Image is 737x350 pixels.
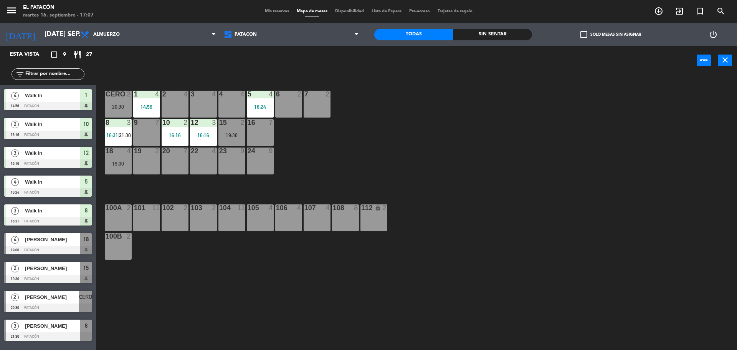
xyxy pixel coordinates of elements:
span: 8 [85,321,88,330]
span: 21:30 [119,132,131,138]
div: 2 [127,233,131,240]
div: 4 [183,91,188,98]
div: 112 [361,204,362,211]
div: 2 [127,91,131,98]
i: arrow_drop_down [66,30,75,39]
span: 10 [83,119,89,129]
div: 2 [212,204,216,211]
span: 9 [63,50,66,59]
div: 3 [127,119,131,126]
button: close [718,55,732,66]
span: Almuerzo [93,32,120,37]
div: 15 [219,119,220,126]
i: filter_list [15,70,25,79]
span: 2 [11,265,19,272]
div: 2 [297,91,302,98]
span: 1 [85,91,88,100]
span: Disponibilidad [331,9,368,13]
div: 9 [240,148,245,154]
span: 12 [83,148,89,158]
span: [PERSON_NAME] [25,236,80,244]
div: 4 [219,91,220,98]
i: power_input [699,55,709,65]
span: 4 [11,178,19,186]
i: add_circle_outline [654,7,663,16]
div: 20 [162,148,163,154]
div: 4 [269,91,273,98]
span: [PERSON_NAME] [25,322,80,330]
div: 4 [326,204,330,211]
div: 4 [269,204,273,211]
div: 8 [354,204,359,211]
div: 106 [276,204,276,211]
div: 11 [237,204,245,211]
div: 4 [240,91,245,98]
div: 19:00 [105,161,132,166]
div: 7 [269,119,273,126]
div: 16:16 [190,133,217,138]
span: 16:31 [106,132,118,138]
span: check_box_outline_blank [580,31,587,38]
div: 4 [212,148,216,154]
i: crop_square [50,50,59,59]
div: 4 [127,148,131,154]
div: 2 [183,204,188,211]
div: 4 [297,204,302,211]
span: Walk In [25,149,80,157]
div: 2 [240,119,245,126]
div: 6 [276,91,276,98]
span: | [117,132,119,138]
span: Walk In [25,207,80,215]
i: lock [375,204,381,211]
i: menu [6,5,17,16]
div: 7 [155,119,160,126]
span: Mapa de mesas [293,9,331,13]
i: close [720,55,730,65]
i: turned_in_not [696,7,705,16]
span: 15 [83,264,89,273]
div: 16:24 [247,104,274,109]
div: 102 [162,204,163,211]
div: 2 [162,91,163,98]
div: 2 [155,148,160,154]
div: 4 [212,91,216,98]
span: Lista de Espera [368,9,405,13]
div: 2 [127,204,131,211]
div: 2 [382,204,387,211]
div: 7 [183,148,188,154]
span: Pre-acceso [405,9,434,13]
div: 20:30 [105,104,132,109]
span: 4 [11,92,19,100]
span: 2 [11,121,19,128]
span: Walk In [25,178,80,186]
i: exit_to_app [675,7,684,16]
div: 14:56 [133,104,160,109]
div: 2 [326,91,330,98]
div: martes 16. septiembre - 17:07 [23,12,94,19]
div: 9 [269,148,273,154]
div: 3 [212,119,216,126]
span: 18 [83,235,89,244]
div: Todas [374,29,453,40]
div: 19:30 [218,133,245,138]
span: 2 [11,294,19,301]
span: 5 [85,177,88,186]
div: Esta vista [4,50,55,59]
div: 23 [219,148,220,154]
